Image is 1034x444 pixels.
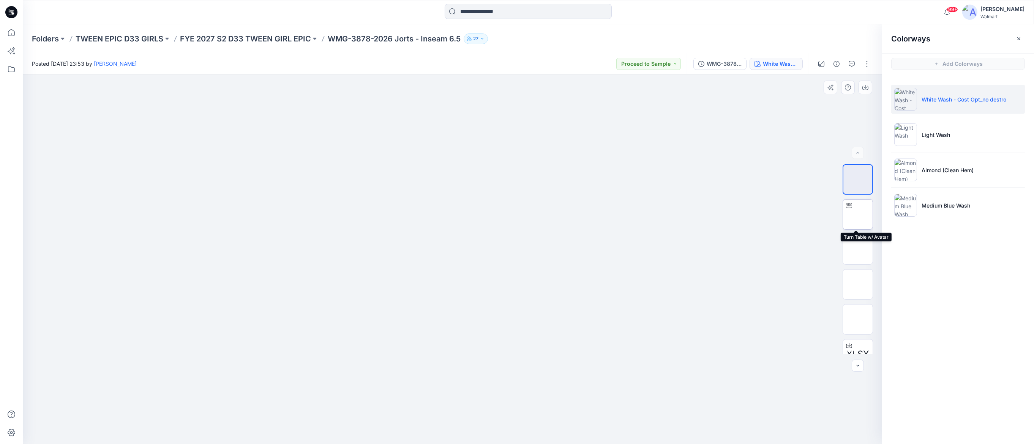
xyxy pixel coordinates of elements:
[693,58,747,70] button: WMG-3878-2026 Jorts - Inseam 6.5_Full Colorway
[76,33,163,44] a: TWEEN EPIC D33 GIRLS
[922,166,974,174] p: Almond (Clean Hem)
[464,33,488,44] button: 27
[763,60,798,68] div: White Wash - Cost Opt_no destro
[894,123,917,146] img: Light Wash
[894,159,917,181] img: Almond (Clean Hem)
[32,33,59,44] a: Folders
[707,60,742,68] div: WMG-3878-2026 Jorts - Inseam 6.5_Full Colorway
[180,33,311,44] a: FYE 2027 S2 D33 TWEEN GIRL EPIC
[750,58,803,70] button: White Wash - Cost Opt_no destro
[328,33,461,44] p: WMG-3878-2026 Jorts - Inseam 6.5
[894,88,917,111] img: White Wash - Cost Opt_no destro
[473,35,478,43] p: 27
[894,194,917,217] img: Medium Blue Wash
[922,201,970,209] p: Medium Blue Wash
[980,5,1025,14] div: [PERSON_NAME]
[830,58,843,70] button: Details
[891,34,930,43] h2: Colorways
[947,6,958,13] span: 99+
[847,347,869,361] span: XLSX
[980,14,1025,19] div: Walmart
[922,95,1006,103] p: White Wash - Cost Opt_no destro
[32,60,137,68] span: Posted [DATE] 23:53 by
[94,60,137,67] a: [PERSON_NAME]
[922,131,950,139] p: Light Wash
[962,5,977,20] img: avatar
